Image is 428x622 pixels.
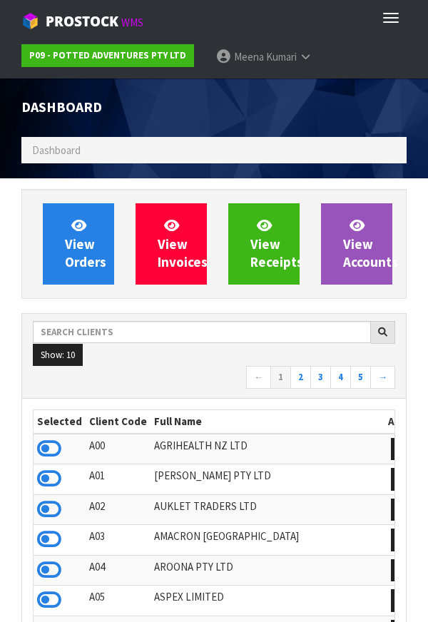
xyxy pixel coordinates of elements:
[290,366,311,389] a: 2
[250,217,303,270] span: View Receipts
[21,44,194,67] a: P09 - POTTED ADVENTURES PTY LTD
[266,50,297,63] span: Kumari
[151,434,384,464] td: AGRIHEALTH NZ LTD
[86,555,151,586] td: A04
[228,203,300,285] a: ViewReceipts
[310,366,331,389] a: 3
[29,49,186,61] strong: P09 - POTTED ADVENTURES PTY LTD
[151,494,384,525] td: AUKLET TRADERS LTD
[330,366,351,389] a: 4
[121,16,143,29] small: WMS
[350,366,371,389] a: 5
[234,50,264,63] span: Meena
[33,344,83,367] button: Show: 10
[136,203,207,285] a: ViewInvoices
[43,203,114,285] a: ViewOrders
[343,217,398,270] span: View Accounts
[151,464,384,495] td: [PERSON_NAME] PTY LTD
[86,586,151,616] td: A05
[158,217,208,270] span: View Invoices
[65,217,106,270] span: View Orders
[33,366,395,391] nav: Page navigation
[321,203,392,285] a: ViewAccounts
[151,586,384,616] td: ASPEX LIMITED
[151,555,384,586] td: AROONA PTY LTD
[246,366,271,389] a: ←
[151,410,384,433] th: Full Name
[370,366,395,389] a: →
[21,98,102,116] span: Dashboard
[86,410,151,433] th: Client Code
[33,321,371,343] input: Search clients
[270,366,291,389] a: 1
[46,12,118,31] span: ProStock
[34,410,86,433] th: Selected
[151,525,384,556] td: AMACRON [GEOGRAPHIC_DATA]
[32,143,81,157] span: Dashboard
[384,410,424,433] th: Action
[86,525,151,556] td: A03
[86,464,151,495] td: A01
[21,12,39,30] img: cube-alt.png
[86,434,151,464] td: A00
[86,494,151,525] td: A02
